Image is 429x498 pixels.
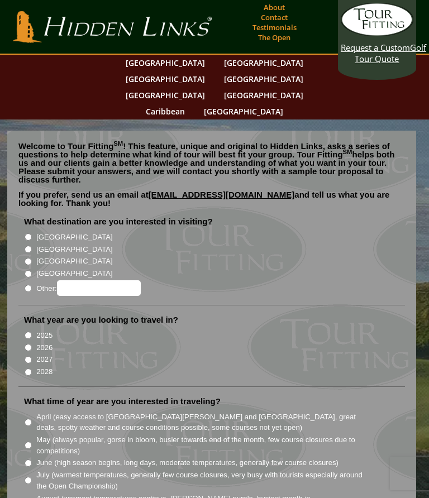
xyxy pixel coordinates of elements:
[36,232,112,243] label: [GEOGRAPHIC_DATA]
[120,55,211,71] a: [GEOGRAPHIC_DATA]
[36,256,112,267] label: [GEOGRAPHIC_DATA]
[36,244,112,255] label: [GEOGRAPHIC_DATA]
[218,71,309,87] a: [GEOGRAPHIC_DATA]
[36,330,53,341] label: 2025
[36,411,363,433] label: April (easy access to [GEOGRAPHIC_DATA][PERSON_NAME] and [GEOGRAPHIC_DATA], great deals, spotty w...
[36,268,112,279] label: [GEOGRAPHIC_DATA]
[24,314,178,325] label: What year are you looking to travel in?
[36,366,53,377] label: 2028
[258,9,290,25] a: Contact
[36,342,53,353] label: 2026
[36,354,53,365] label: 2027
[140,103,190,119] a: Caribbean
[218,55,309,71] a: [GEOGRAPHIC_DATA]
[24,216,213,227] label: What destination are you interested in visiting?
[113,140,123,147] sup: SM
[36,470,363,491] label: July (warmest temperatures, generally few course closures, very busy with tourists especially aro...
[255,30,293,45] a: The Open
[343,149,352,155] sup: SM
[18,142,405,184] p: Welcome to Tour Fitting ! This feature, unique and original to Hidden Links, asks a series of que...
[36,457,339,468] label: June (high season begins, long days, moderate temperatures, generally few course closures)
[57,280,141,296] input: Other:
[120,71,211,87] a: [GEOGRAPHIC_DATA]
[218,87,309,103] a: [GEOGRAPHIC_DATA]
[24,396,221,407] label: What time of year are you interested in traveling?
[149,190,295,199] a: [EMAIL_ADDRESS][DOMAIN_NAME]
[250,20,299,35] a: Testimonials
[341,3,413,64] a: Request a CustomGolf Tour Quote
[120,87,211,103] a: [GEOGRAPHIC_DATA]
[36,434,363,456] label: May (always popular, gorse in bloom, busier towards end of the month, few course closures due to ...
[36,280,140,296] label: Other:
[198,103,289,119] a: [GEOGRAPHIC_DATA]
[18,190,405,216] p: If you prefer, send us an email at and tell us what you are looking for. Thank you!
[341,42,410,53] span: Request a Custom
